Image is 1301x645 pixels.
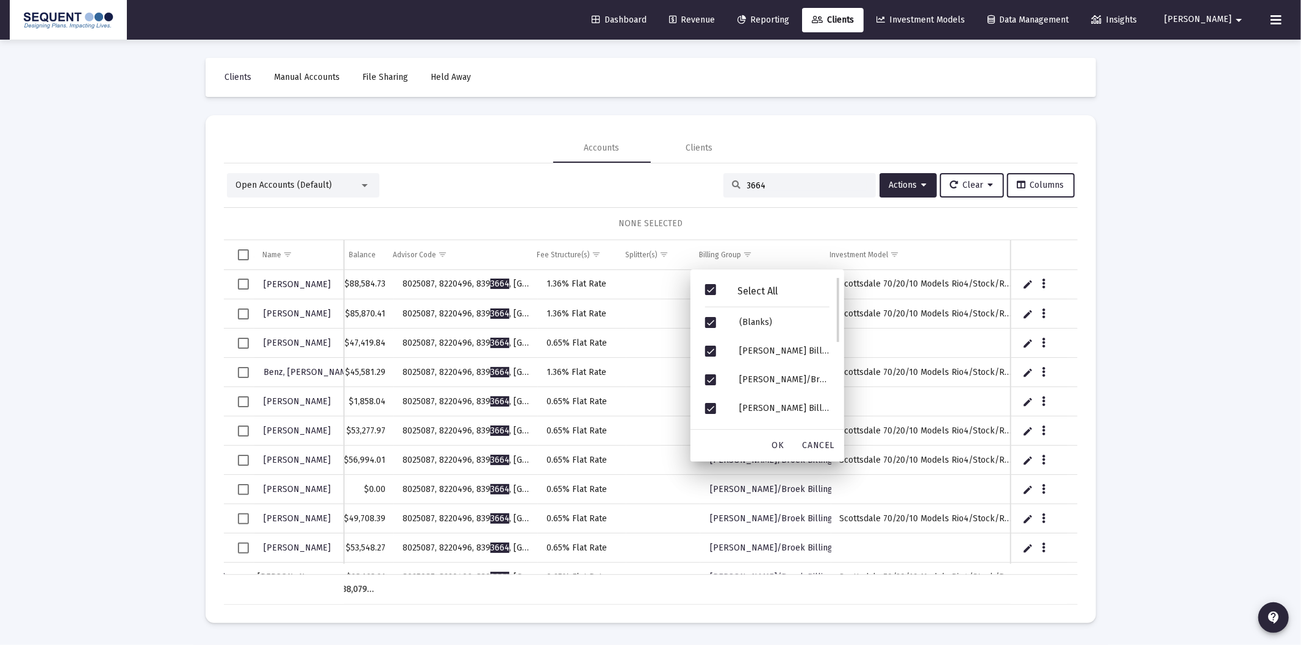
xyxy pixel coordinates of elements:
span: Open Accounts (Default) [236,180,332,190]
td: Column Splitter(s) [617,240,691,269]
span: [PERSON_NAME] [264,513,331,524]
a: Edit [1022,338,1033,349]
span: 3664 [490,513,509,524]
td: $45,581.29 [323,358,394,387]
td: Scottsdale 70/20/10 Models Rio4/Stock/REIT [831,446,1021,475]
span: Show filter options for column 'Name' [284,250,293,259]
div: [PERSON_NAME] Billing Group [729,337,839,365]
div: Investment Model [830,250,889,260]
td: $47,419.84 [323,329,394,358]
div: Select row [238,543,249,554]
td: 8025087, 8220496, 839 , [GEOGRAPHIC_DATA] [394,416,538,446]
td: Scottsdale 70/20/10 Models Rio4/Stock/REIT [831,563,1021,592]
td: 8025087, 8220496, 839 , [GEOGRAPHIC_DATA] [394,446,538,475]
div: [PERSON_NAME]/Broek Billing Group [729,365,839,394]
span: 3664 [490,543,509,553]
td: $0.00 [323,475,394,504]
div: NONE SELECTED [234,218,1068,230]
div: Select row [238,426,249,437]
span: 3664 [490,396,509,407]
div: Select row [238,455,249,466]
a: Clients [802,8,864,32]
mat-icon: contact_support [1266,610,1281,625]
a: Clients [215,65,262,90]
td: $56,994.01 [323,446,394,475]
td: 8025087, 8220496, 839 , [GEOGRAPHIC_DATA] [394,475,538,504]
a: Edit [1022,367,1033,378]
a: [PERSON_NAME] [263,510,332,527]
span: Investment Models [876,15,965,25]
span: 3664 [490,279,509,289]
td: $88,584.73 [323,270,394,299]
span: Columns [1017,180,1064,190]
div: [PERSON_NAME] Billing Group [729,394,839,422]
span: Show filter options for column 'Advisor Code' [438,250,447,259]
span: [PERSON_NAME] [264,426,331,436]
span: 3664 [490,484,509,494]
a: [PERSON_NAME] [263,539,332,557]
a: Revenue [659,8,725,32]
span: Cancel [803,440,834,451]
span: Show filter options for column 'Investment Model' [891,250,900,259]
span: [PERSON_NAME] [264,484,331,494]
td: Scottsdale 70/20/10 Models Rio4/Stock/REIT [831,416,1021,446]
a: [PERSON_NAME]/Broek Billing Group [709,510,861,527]
a: [PERSON_NAME] [263,422,332,440]
div: Splitter(s) [625,250,658,260]
span: Revenue [669,15,715,25]
a: Edit [1022,484,1033,495]
span: [PERSON_NAME] [264,308,331,319]
span: [PERSON_NAME] [264,338,331,348]
td: $1,858.04 [323,387,394,416]
span: Benz, [PERSON_NAME] [264,367,355,377]
div: Advisor Code [393,250,436,260]
td: 0.65% Flat Rate [538,416,626,446]
td: Column Name [254,240,345,269]
div: Cancel [798,435,839,457]
div: Select row [238,308,249,319]
div: Clients [686,142,713,154]
div: [PERSON_NAME] Billing Group [729,422,839,451]
td: 8025087, 8220496, 839 , [GEOGRAPHIC_DATA] [394,329,538,358]
td: $49,708.39 [323,504,394,533]
td: Scottsdale 70/20/10 Models Rio4/Stock/REIT [831,270,1021,299]
span: Show filter options for column 'Billing Group' [743,250,752,259]
div: Select All [716,286,799,296]
td: 8025087, 8220496, 839 , [GEOGRAPHIC_DATA] [394,504,538,533]
td: 1.36% Flat Rate [538,270,626,299]
div: Select row [238,396,249,407]
span: Held Away [431,72,471,82]
span: Dashboard [592,15,647,25]
span: Insights [1091,15,1137,25]
img: Dashboard [19,8,118,32]
td: 0.65% Flat Rate [538,329,626,358]
td: 8025087, 8220496, 839 , [GEOGRAPHIC_DATA] [394,563,538,592]
a: [PERSON_NAME] [263,276,332,293]
a: Edit [1022,279,1033,290]
div: Balance [349,250,376,260]
a: [PERSON_NAME] [263,480,332,498]
span: Data Management [987,15,1069,25]
a: Insights [1081,8,1147,32]
td: 1.36% Flat Rate [538,358,626,387]
td: 8025087, 8220496, 839 , [GEOGRAPHIC_DATA] [394,533,538,563]
div: Fee Structure(s) [537,250,590,260]
div: Select row [238,513,249,524]
div: Filter options [690,269,844,461]
a: Investment Models [867,8,975,32]
span: 3664 [490,338,509,348]
span: [PERSON_NAME] [264,396,331,407]
td: 1.36% Flat Rate [538,299,626,329]
div: $19,238,079.40 [322,583,376,596]
span: [PERSON_NAME] [1164,15,1231,25]
a: [PERSON_NAME] [263,393,332,410]
a: Edit [1022,543,1033,554]
td: $85,870.41 [323,299,394,329]
div: Select row [238,367,249,378]
a: Edit [1022,396,1033,407]
td: 0.65% Flat Rate [538,387,626,416]
a: Data Management [978,8,1078,32]
td: 0.65% Flat Rate [538,475,626,504]
div: Billing Group [699,250,741,260]
td: 0.65% Flat Rate [538,533,626,563]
